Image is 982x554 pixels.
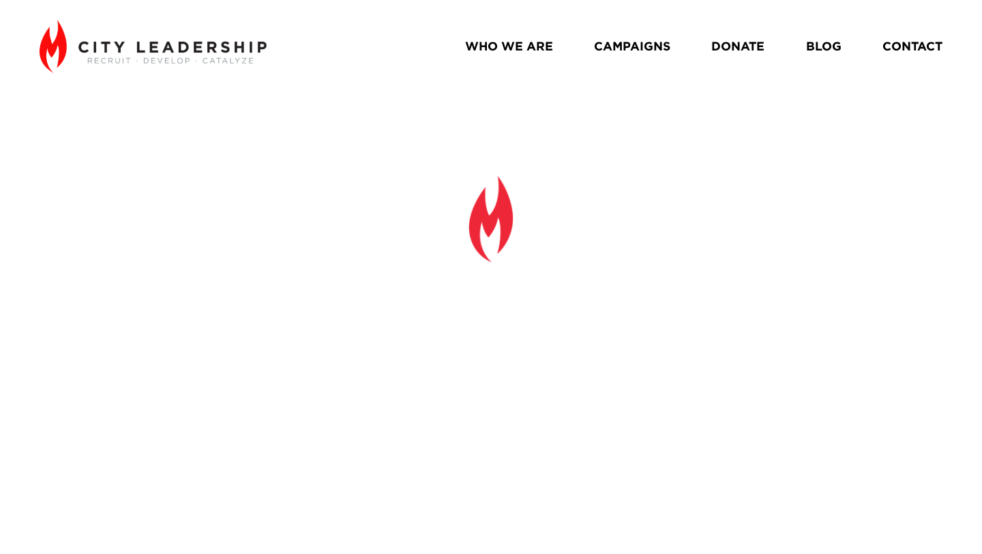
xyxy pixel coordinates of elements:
a: DONATE [711,34,764,58]
a: WHO WE ARE [465,34,553,58]
strong: Everything Rises and Falls on Leadership [211,271,782,397]
a: CONTACT [882,34,942,58]
a: CAMPAIGNS [594,34,670,58]
img: City Leadership - Recruit. Develop. Catalyze. [40,20,267,73]
a: BLOG [806,34,842,58]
